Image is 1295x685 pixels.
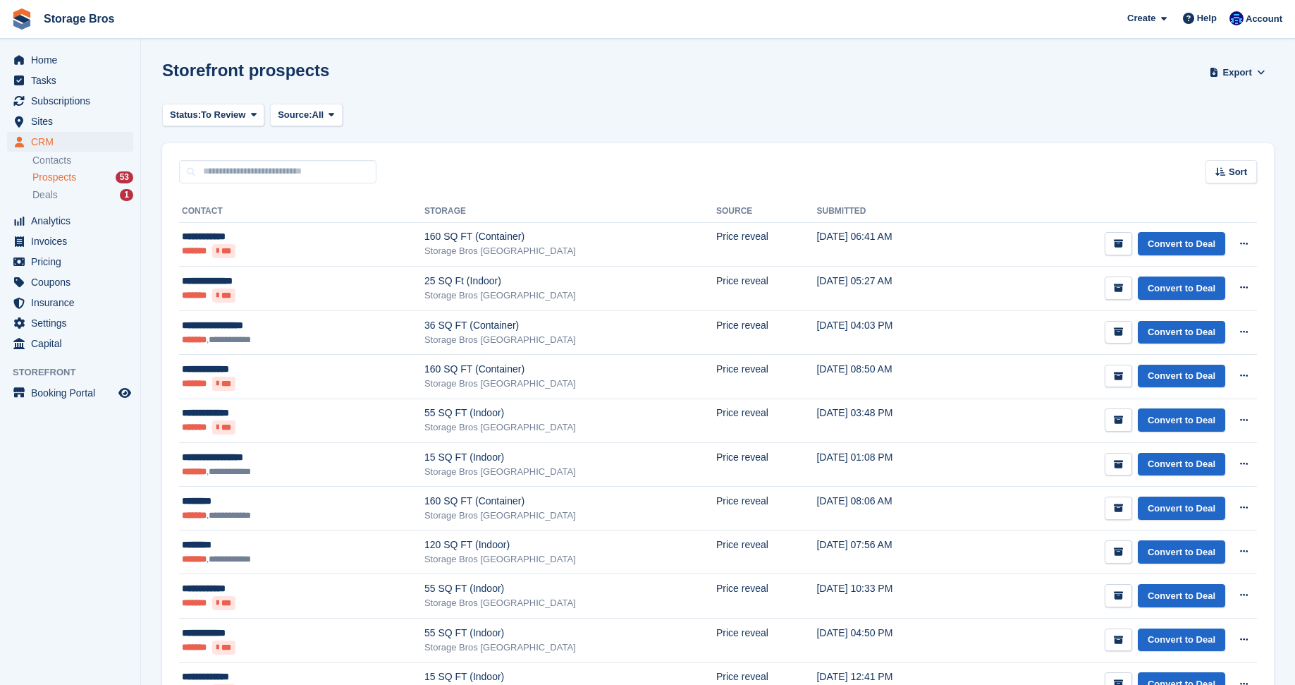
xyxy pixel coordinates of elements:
span: Insurance [31,293,116,313]
td: Price reveal [716,531,816,574]
span: Prospects [32,171,76,184]
span: Help [1197,11,1217,25]
td: Price reveal [716,310,816,354]
span: Sites [31,111,116,131]
a: menu [7,91,133,111]
span: Create [1127,11,1155,25]
button: Export [1206,61,1268,84]
div: Storage Bros [GEOGRAPHIC_DATA] [424,420,716,435]
div: Storage Bros [GEOGRAPHIC_DATA] [424,333,716,347]
div: 160 SQ FT (Container) [424,362,716,377]
div: Storage Bros [GEOGRAPHIC_DATA] [424,244,716,258]
span: Pricing [31,252,116,272]
td: [DATE] 06:41 AM [816,222,963,267]
a: Convert to Deal [1138,540,1225,564]
div: 55 SQ FT (Indoor) [424,406,716,420]
div: Storage Bros [GEOGRAPHIC_DATA] [424,289,716,303]
a: menu [7,211,133,231]
td: [DATE] 08:50 AM [816,354,963,399]
a: Convert to Deal [1138,232,1225,255]
span: Settings [31,313,116,333]
td: Price reveal [716,574,816,619]
a: menu [7,231,133,251]
span: Source: [278,108,312,122]
div: Storage Bros [GEOGRAPHIC_DATA] [424,596,716,610]
td: [DATE] 05:27 AM [816,267,963,311]
td: [DATE] 10:33 PM [816,574,963,619]
span: Coupons [31,272,116,292]
a: Contacts [32,154,133,167]
a: menu [7,383,133,403]
a: Preview store [116,384,133,401]
a: Convert to Deal [1138,408,1225,432]
div: Storage Bros [GEOGRAPHIC_DATA] [424,552,716,566]
span: Account [1246,12,1282,26]
td: Price reveal [716,487,816,531]
a: Convert to Deal [1138,277,1225,300]
div: 53 [116,171,133,183]
td: Price reveal [716,222,816,267]
td: [DATE] 01:08 PM [816,443,963,487]
div: 55 SQ FT (Indoor) [424,581,716,596]
div: Storage Bros [GEOGRAPHIC_DATA] [424,377,716,391]
span: Subscriptions [31,91,116,111]
div: 15 SQ FT (Indoor) [424,450,716,465]
span: All [312,108,324,122]
span: Storefront [13,365,140,380]
span: To Review [201,108,245,122]
span: Capital [31,334,116,353]
th: Storage [424,200,716,223]
div: Storage Bros [GEOGRAPHIC_DATA] [424,509,716,523]
img: stora-icon-8386f47178a22dfd0bd8f6a31ec36ba5ce8667c1dd55bd0f319d3a0aa187defe.svg [11,8,32,30]
a: menu [7,252,133,272]
td: Price reveal [716,354,816,399]
span: Home [31,50,116,70]
a: Convert to Deal [1138,365,1225,388]
a: Convert to Deal [1138,453,1225,476]
a: menu [7,272,133,292]
button: Source: All [270,104,343,127]
td: Price reveal [716,443,816,487]
td: [DATE] 04:50 PM [816,619,963,663]
a: menu [7,334,133,353]
div: 120 SQ FT (Indoor) [424,538,716,552]
a: menu [7,293,133,313]
span: Sort [1229,165,1247,179]
span: Invoices [31,231,116,251]
a: menu [7,50,133,70]
th: Submitted [816,200,963,223]
th: Contact [179,200,424,223]
div: 15 SQ FT (Indoor) [424,669,716,684]
a: Convert to Deal [1138,629,1225,652]
td: Price reveal [716,619,816,663]
td: [DATE] 08:06 AM [816,487,963,531]
div: 160 SQ FT (Container) [424,494,716,509]
span: Export [1223,66,1252,80]
h1: Storefront prospects [162,61,329,80]
div: 1 [120,189,133,201]
button: Status: To Review [162,104,264,127]
a: Deals 1 [32,188,133,202]
td: [DATE] 07:56 AM [816,531,963,574]
a: Prospects 53 [32,170,133,185]
a: Convert to Deal [1138,497,1225,520]
td: Price reveal [716,399,816,443]
div: 160 SQ FT (Container) [424,229,716,244]
span: Tasks [31,71,116,90]
span: Analytics [31,211,116,231]
a: Convert to Deal [1138,321,1225,344]
div: Storage Bros [GEOGRAPHIC_DATA] [424,641,716,655]
span: CRM [31,132,116,152]
a: Storage Bros [38,7,120,30]
div: 55 SQ FT (Indoor) [424,626,716,641]
span: Deals [32,188,58,202]
td: Price reveal [716,267,816,311]
div: Storage Bros [GEOGRAPHIC_DATA] [424,465,716,479]
td: [DATE] 03:48 PM [816,399,963,443]
div: 25 SQ Ft (Indoor) [424,274,716,289]
a: Convert to Deal [1138,584,1225,607]
th: Source [716,200,816,223]
span: Status: [170,108,201,122]
a: menu [7,111,133,131]
a: menu [7,71,133,90]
